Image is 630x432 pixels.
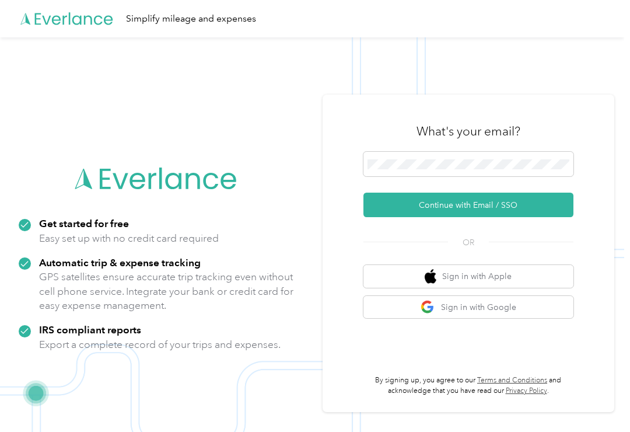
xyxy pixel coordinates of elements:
a: Privacy Policy [506,386,547,395]
a: Terms and Conditions [477,376,547,385]
button: google logoSign in with Google [363,296,573,319]
strong: IRS compliant reports [39,323,141,336]
button: Continue with Email / SSO [363,193,573,217]
span: OR [448,236,489,249]
p: Easy set up with no credit card required [39,231,219,246]
h3: What's your email? [416,123,520,140]
div: Simplify mileage and expenses [126,12,256,26]
p: GPS satellites ensure accurate trip tracking even without cell phone service. Integrate your bank... [39,270,294,313]
strong: Automatic trip & expense tracking [39,256,201,269]
button: apple logoSign in with Apple [363,265,573,288]
img: google logo [421,300,435,315]
p: Export a complete record of your trips and expenses. [39,337,281,352]
p: By signing up, you agree to our and acknowledge that you have read our . [363,375,573,396]
strong: Get started for free [39,217,129,229]
img: apple logo [425,269,436,284]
